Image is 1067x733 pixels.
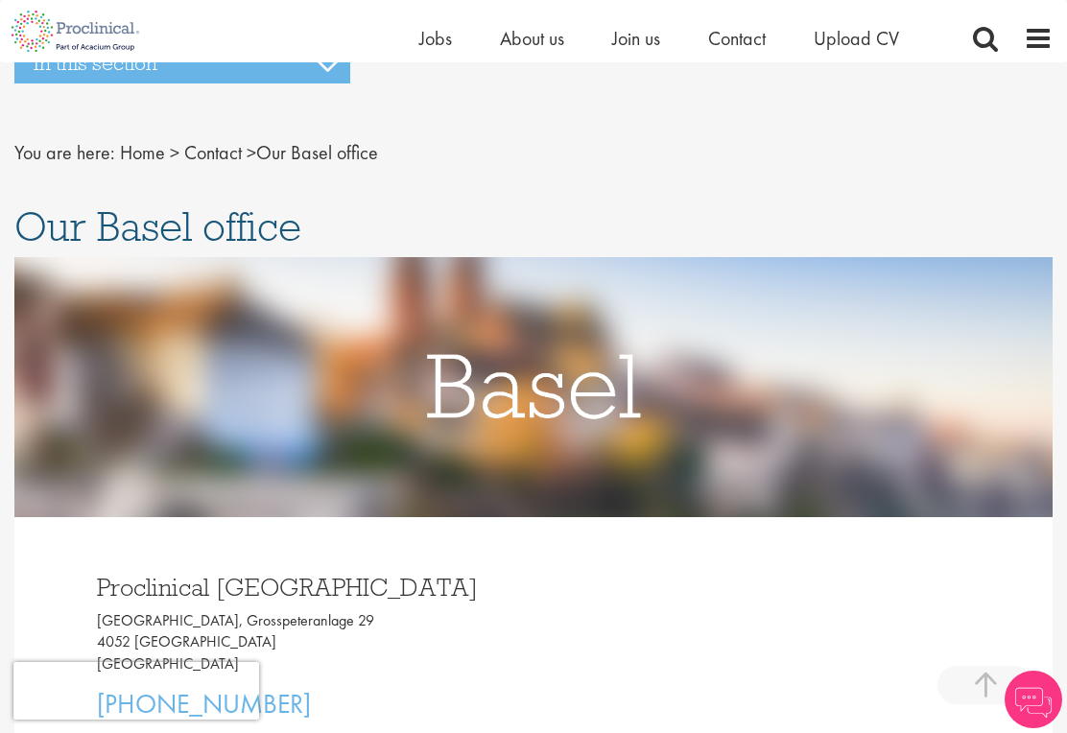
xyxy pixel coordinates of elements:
iframe: reCAPTCHA [13,662,259,720]
a: Jobs [419,26,452,51]
img: Chatbot [1005,671,1062,728]
a: breadcrumb link to Contact [184,140,242,165]
span: Our Basel office [120,140,378,165]
span: Our Basel office [14,201,301,252]
h3: In this section [14,43,350,83]
a: Contact [708,26,766,51]
span: > [170,140,179,165]
a: About us [500,26,564,51]
h3: Proclinical [GEOGRAPHIC_DATA] [97,575,519,600]
a: Upload CV [814,26,899,51]
span: > [247,140,256,165]
a: breadcrumb link to Home [120,140,165,165]
span: You are here: [14,140,115,165]
p: [GEOGRAPHIC_DATA], Grosspeteranlage 29 4052 [GEOGRAPHIC_DATA] [GEOGRAPHIC_DATA] [97,610,519,676]
a: Join us [612,26,660,51]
